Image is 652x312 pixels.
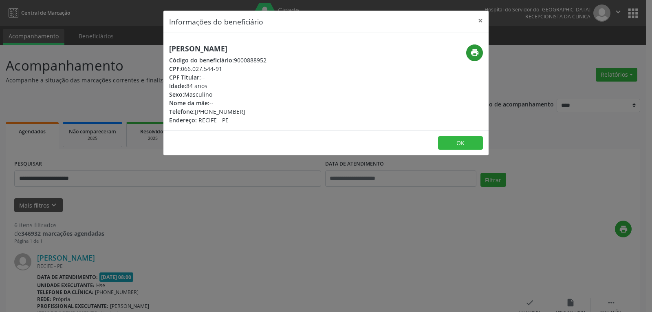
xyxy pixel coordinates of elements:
span: RECIFE - PE [198,116,229,124]
span: Nome da mãe: [169,99,209,107]
button: Close [472,11,489,31]
div: -- [169,99,267,107]
h5: Informações do beneficiário [169,16,263,27]
button: print [466,44,483,61]
span: Endereço: [169,116,197,124]
span: CPF: [169,65,181,73]
span: CPF Titular: [169,73,201,81]
span: Telefone: [169,108,195,115]
span: Código do beneficiário: [169,56,234,64]
div: 84 anos [169,82,267,90]
div: 9000888952 [169,56,267,64]
div: -- [169,73,267,82]
span: Idade: [169,82,186,90]
div: 066.027.544-91 [169,64,267,73]
button: OK [438,136,483,150]
div: [PHONE_NUMBER] [169,107,267,116]
h5: [PERSON_NAME] [169,44,267,53]
div: Masculino [169,90,267,99]
span: Sexo: [169,91,184,98]
i: print [470,48,479,57]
